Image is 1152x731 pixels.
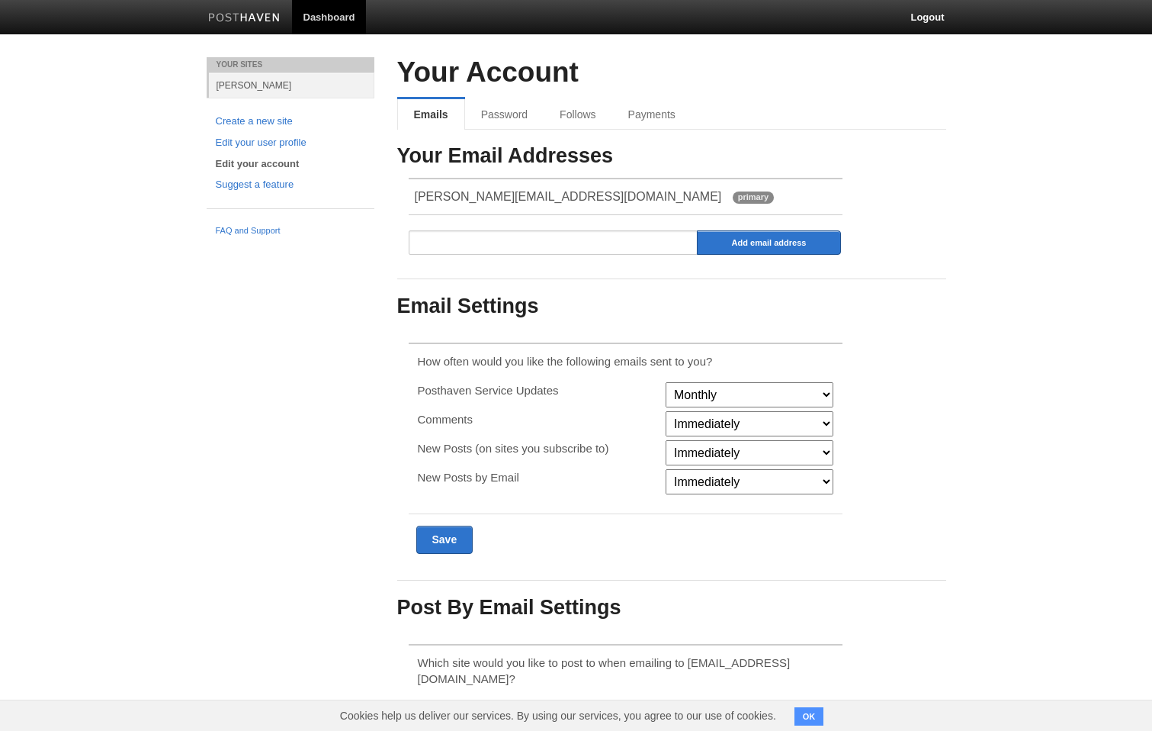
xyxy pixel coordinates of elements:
[216,156,365,172] a: Edit your account
[325,700,791,731] span: Cookies help us deliver our services. By using our services, you agree to our use of cookies.
[415,190,722,203] span: [PERSON_NAME][EMAIL_ADDRESS][DOMAIN_NAME]
[465,99,544,130] a: Password
[397,145,946,168] h3: Your Email Addresses
[418,440,656,456] p: New Posts (on sites you subscribe to)
[397,99,465,130] a: Emails
[397,57,946,89] h2: Your Account
[216,224,365,238] a: FAQ and Support
[397,597,946,620] h3: Post By Email Settings
[416,526,473,554] input: Save
[418,655,834,687] p: Which site would you like to post to when emailing to [EMAIL_ADDRESS][DOMAIN_NAME]?
[544,99,611,130] a: Follows
[697,230,842,255] input: Add email address
[794,707,824,726] button: OK
[216,135,365,151] a: Edit your user profile
[733,192,774,204] span: primary
[418,353,834,369] p: How often would you like the following emails sent to you?
[208,13,281,24] img: Posthaven-bar
[207,57,374,72] li: Your Sites
[418,382,656,398] p: Posthaven Service Updates
[418,411,656,427] p: Comments
[209,72,374,98] a: [PERSON_NAME]
[418,469,656,485] p: New Posts by Email
[216,177,365,193] a: Suggest a feature
[216,114,365,130] a: Create a new site
[397,295,946,318] h3: Email Settings
[612,99,692,130] a: Payments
